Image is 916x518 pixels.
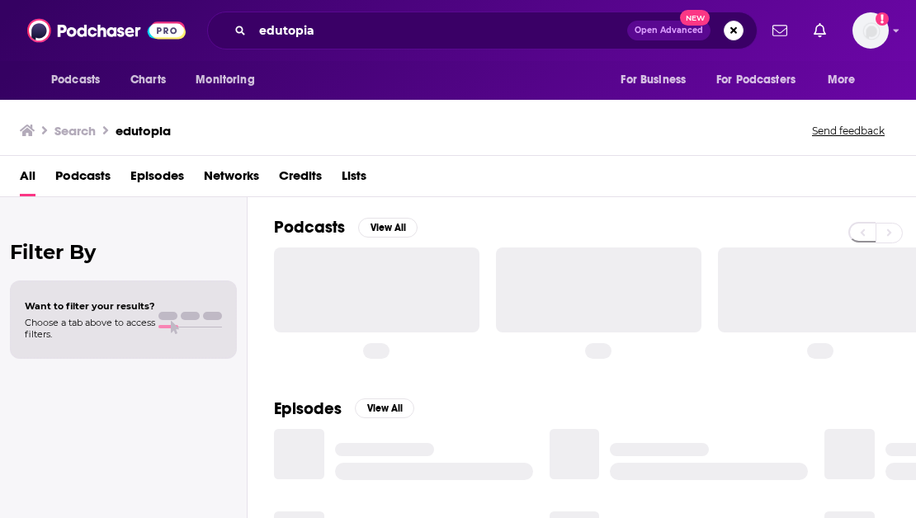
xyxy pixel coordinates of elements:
[116,123,171,139] h3: edutopia
[130,162,184,196] a: Episodes
[54,123,96,139] h3: Search
[706,64,819,96] button: open menu
[120,64,176,96] a: Charts
[27,15,186,46] img: Podchaser - Follow, Share and Rate Podcasts
[358,218,418,238] button: View All
[20,162,35,196] a: All
[51,68,100,92] span: Podcasts
[40,64,121,96] button: open menu
[204,162,259,196] a: Networks
[876,12,889,26] svg: Add a profile image
[680,10,710,26] span: New
[10,240,237,264] h2: Filter By
[55,162,111,196] a: Podcasts
[828,68,856,92] span: More
[274,398,342,419] h2: Episodes
[184,64,276,96] button: open menu
[852,12,889,49] img: User Profile
[274,217,345,238] h2: Podcasts
[635,26,703,35] span: Open Advanced
[852,12,889,49] span: Logged in as megcassidy
[130,68,166,92] span: Charts
[816,64,876,96] button: open menu
[25,300,155,312] span: Want to filter your results?
[621,68,686,92] span: For Business
[342,162,366,196] a: Lists
[196,68,254,92] span: Monitoring
[274,217,418,238] a: PodcastsView All
[207,12,758,49] div: Search podcasts, credits, & more...
[807,124,890,138] button: Send feedback
[609,64,706,96] button: open menu
[716,68,796,92] span: For Podcasters
[766,16,794,45] a: Show notifications dropdown
[852,12,889,49] button: Show profile menu
[627,21,711,40] button: Open AdvancedNew
[253,17,627,44] input: Search podcasts, credits, & more...
[274,398,414,419] a: EpisodesView All
[279,162,322,196] a: Credits
[25,317,155,340] span: Choose a tab above to access filters.
[355,398,414,418] button: View All
[807,16,833,45] a: Show notifications dropdown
